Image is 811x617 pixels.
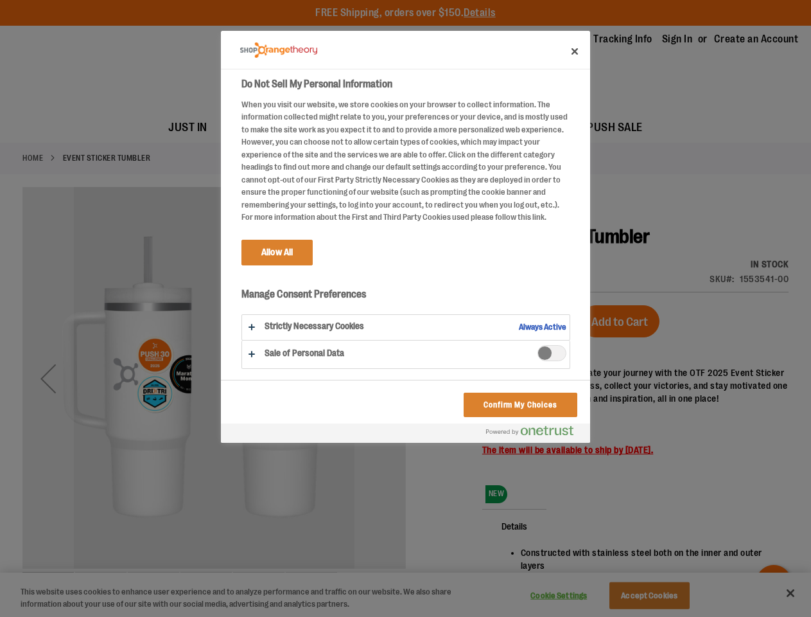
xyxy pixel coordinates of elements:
[241,288,570,308] h3: Manage Consent Preferences
[240,37,317,63] div: Company Logo
[537,345,566,361] span: Sale of Personal Data
[486,425,584,442] a: Powered by OneTrust Opens in a new Tab
[240,42,317,58] img: Company Logo
[561,37,589,66] button: Close
[221,31,590,443] div: Do Not Sell My Personal Information
[486,425,573,436] img: Powered by OneTrust Opens in a new Tab
[464,393,577,417] button: Confirm My Choices
[241,76,570,92] h2: Do Not Sell My Personal Information
[241,240,313,265] button: Allow All
[221,31,590,443] div: Preference center
[241,98,570,224] div: When you visit our website, we store cookies on your browser to collect information. The informat...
